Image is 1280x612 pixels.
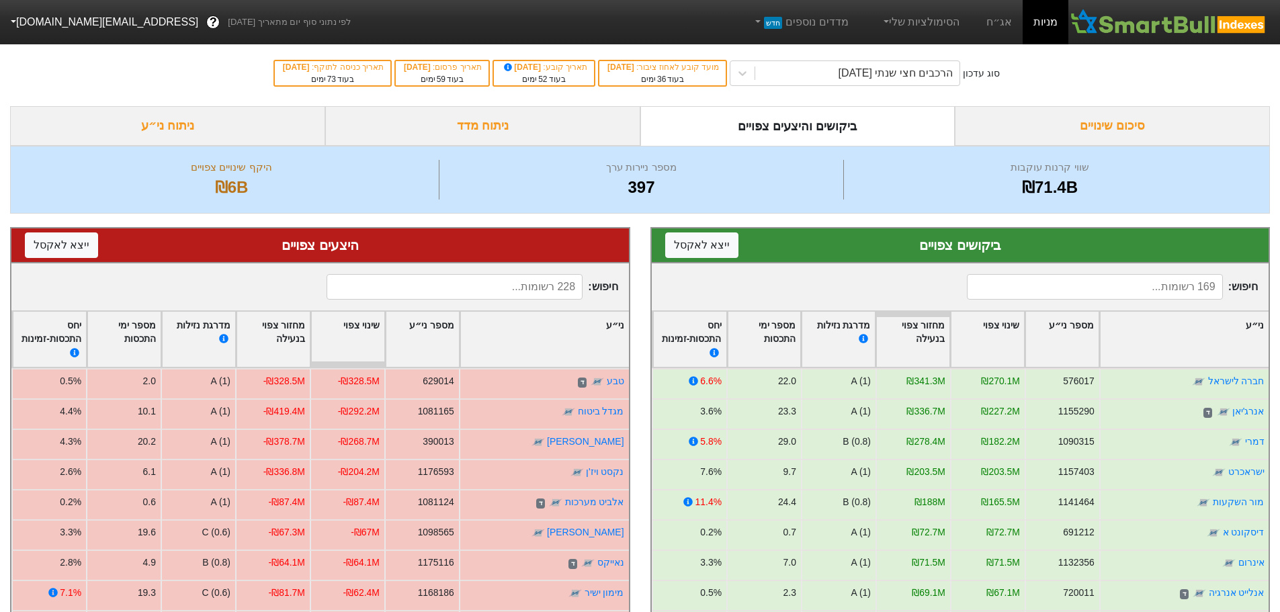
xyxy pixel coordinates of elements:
[263,435,305,449] div: -₪378.7M
[783,556,796,570] div: 7.0
[802,312,875,367] div: Toggle SortBy
[1232,406,1264,417] a: אנרג'יאן
[912,556,945,570] div: ₪71.5M
[986,525,1020,539] div: ₪72.7M
[343,556,380,570] div: -₪64.1M
[578,378,587,388] span: ד
[60,435,81,449] div: 4.3%
[143,495,156,509] div: 0.6
[606,61,719,73] div: מועד קובע לאחוז ציבור :
[1193,587,1206,601] img: tase link
[502,62,544,72] span: [DATE]
[586,466,624,477] a: נקסט ויז'ן
[211,495,230,509] div: A (1)
[237,312,310,367] div: Toggle SortBy
[1208,587,1264,598] a: אנלייט אנרגיה
[665,235,1256,255] div: ביקושים צפויים
[28,175,435,200] div: ₪6B
[1228,466,1264,477] a: ישראכרט
[653,312,726,367] div: Toggle SortBy
[578,406,624,417] a: מגדל ביטוח
[423,374,454,388] div: 629014
[1222,557,1236,570] img: tase link
[851,525,870,539] div: A (1)
[211,404,230,419] div: A (1)
[700,586,722,600] div: 0.5%
[607,62,636,72] span: [DATE]
[418,586,454,600] div: 1168186
[981,495,1019,509] div: ₪165.5M
[338,374,380,388] div: -₪328.5M
[282,73,384,85] div: בעוד ימים
[665,232,738,258] button: ייצא לאקסל
[851,556,870,570] div: A (1)
[547,527,624,537] a: [PERSON_NAME]
[60,525,81,539] div: 3.3%
[1063,374,1094,388] div: 576017
[1058,556,1094,570] div: 1132356
[418,556,454,570] div: 1175116
[269,525,305,539] div: -₪67.3M
[13,312,86,367] div: Toggle SortBy
[60,556,81,570] div: 2.8%
[847,175,1252,200] div: ₪71.4B
[777,404,796,419] div: 23.3
[211,374,230,388] div: A (1)
[138,404,156,419] div: 10.1
[777,495,796,509] div: 24.4
[876,312,949,367] div: Toggle SortBy
[658,318,722,361] div: יחס התכסות-זמינות
[263,374,305,388] div: -₪328.5M
[951,312,1024,367] div: Toggle SortBy
[538,75,547,84] span: 52
[1025,312,1099,367] div: Toggle SortBy
[876,9,966,36] a: הסימולציות שלי
[1068,9,1269,36] img: SmartBull
[981,435,1019,449] div: ₪182.2M
[423,435,454,449] div: 390013
[986,586,1020,600] div: ₪67.1M
[60,586,81,600] div: 7.1%
[402,73,482,85] div: בעוד ימים
[851,586,870,600] div: A (1)
[695,495,721,509] div: 11.4%
[1212,496,1264,507] a: מור השקעות
[1203,408,1211,419] span: ד
[87,312,161,367] div: Toggle SortBy
[1229,436,1242,449] img: tase link
[1100,312,1269,367] div: Toggle SortBy
[138,435,156,449] div: 20.2
[202,586,230,600] div: C (0.6)
[981,374,1019,388] div: ₪270.1M
[1244,436,1264,447] a: דמרי
[228,15,351,29] span: לפי נתוני סוף יום מתאריך [DATE]
[906,435,945,449] div: ₪278.4M
[263,465,305,479] div: -₪336.8M
[460,312,629,367] div: Toggle SortBy
[700,525,722,539] div: 0.2%
[981,404,1019,419] div: ₪227.2M
[60,495,81,509] div: 0.2%
[568,559,577,570] span: ד
[986,556,1020,570] div: ₪71.5M
[418,495,454,509] div: 1081124
[418,465,454,479] div: 1176593
[536,498,545,509] span: ד
[607,376,624,386] a: טבע
[327,274,617,300] span: חיפוש :
[843,435,871,449] div: B (0.8)
[764,17,782,29] span: חדש
[211,435,230,449] div: A (1)
[437,75,445,84] span: 59
[60,404,81,419] div: 4.4%
[1207,527,1220,540] img: tase link
[1212,466,1226,480] img: tase link
[531,436,545,449] img: tase link
[1222,527,1264,537] a: דיסקונט א
[25,232,98,258] button: ייצא לאקסל
[269,495,305,509] div: -₪87.4M
[906,465,945,479] div: ₪203.5M
[138,586,156,600] div: 19.3
[547,436,624,447] a: [PERSON_NAME]
[17,318,81,361] div: יחס התכסות-זמינות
